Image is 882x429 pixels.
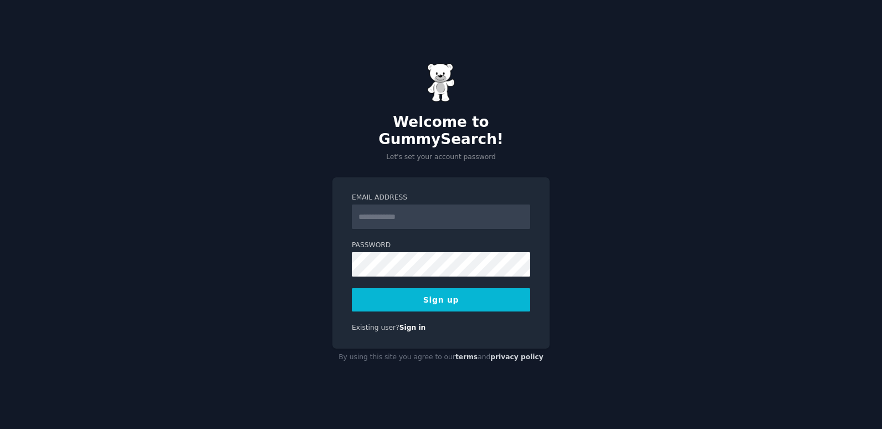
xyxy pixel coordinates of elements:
button: Sign up [352,288,530,311]
a: Sign in [399,324,426,331]
p: Let's set your account password [332,152,550,162]
div: By using this site you agree to our and [332,349,550,366]
label: Email Address [352,193,530,203]
a: privacy policy [490,353,543,361]
label: Password [352,241,530,251]
a: terms [455,353,478,361]
img: Gummy Bear [427,63,455,102]
span: Existing user? [352,324,399,331]
h2: Welcome to GummySearch! [332,114,550,149]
